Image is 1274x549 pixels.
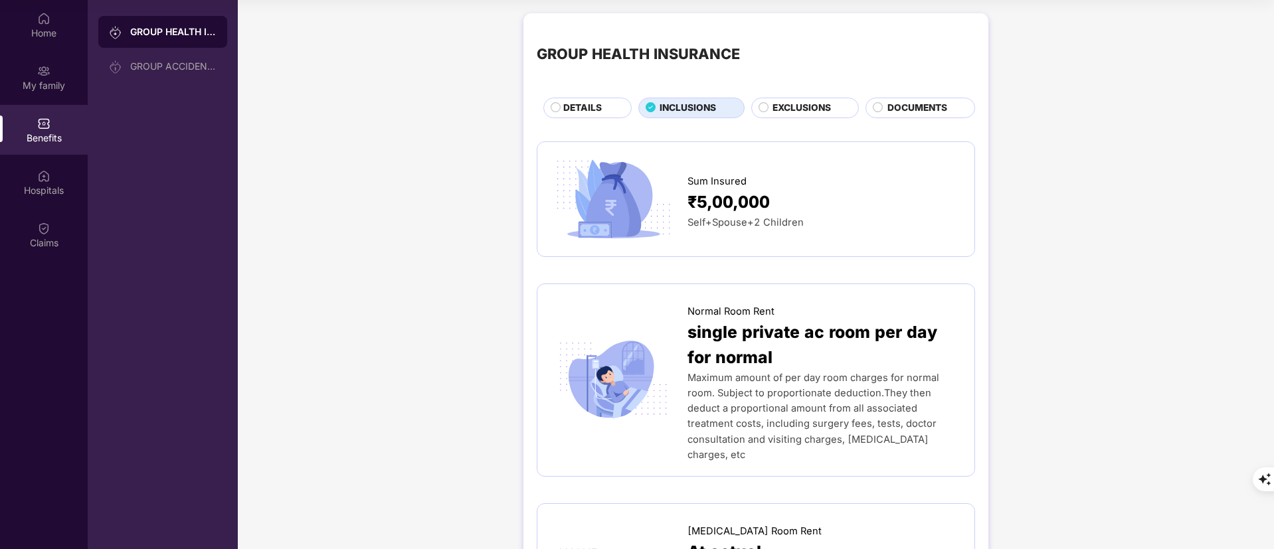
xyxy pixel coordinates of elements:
img: svg+xml;base64,PHN2ZyBpZD0iSG9zcGl0YWxzIiB4bWxucz0iaHR0cDovL3d3dy53My5vcmcvMjAwMC9zdmciIHdpZHRoPS... [37,169,50,183]
img: icon [551,336,676,424]
span: EXCLUSIONS [773,101,831,116]
span: DETAILS [563,101,602,116]
img: svg+xml;base64,PHN2ZyBpZD0iSG9tZSIgeG1sbnM9Imh0dHA6Ly93d3cudzMub3JnLzIwMDAvc3ZnIiB3aWR0aD0iMjAiIG... [37,12,50,25]
img: svg+xml;base64,PHN2ZyBpZD0iQmVuZWZpdHMiIHhtbG5zPSJodHRwOi8vd3d3LnczLm9yZy8yMDAwL3N2ZyIgd2lkdGg9Ij... [37,117,50,130]
span: Sum Insured [687,174,747,189]
div: GROUP HEALTH INSURANCE [130,25,217,39]
img: svg+xml;base64,PHN2ZyB3aWR0aD0iMjAiIGhlaWdodD0iMjAiIHZpZXdCb3g9IjAgMCAyMCAyMCIgZmlsbD0ibm9uZSIgeG... [109,26,122,39]
img: icon [551,155,676,243]
span: Maximum amount of per day room charges for normal room. Subject to proportionate deduction.They t... [687,372,939,460]
span: DOCUMENTS [887,101,947,116]
img: svg+xml;base64,PHN2ZyBpZD0iQ2xhaW0iIHhtbG5zPSJodHRwOi8vd3d3LnczLm9yZy8yMDAwL3N2ZyIgd2lkdGg9IjIwIi... [37,222,50,235]
span: Normal Room Rent [687,304,774,319]
span: ₹5,00,000 [687,189,770,215]
span: INCLUSIONS [660,101,716,116]
div: GROUP ACCIDENTAL INSURANCE [130,61,217,72]
img: svg+xml;base64,PHN2ZyB3aWR0aD0iMjAiIGhlaWdodD0iMjAiIHZpZXdCb3g9IjAgMCAyMCAyMCIgZmlsbD0ibm9uZSIgeG... [109,60,122,74]
span: single private ac room per day for normal [687,319,961,371]
div: GROUP HEALTH INSURANCE [537,42,740,65]
span: Self+Spouse+2 Children [687,216,804,228]
span: [MEDICAL_DATA] Room Rent [687,524,822,539]
img: svg+xml;base64,PHN2ZyB3aWR0aD0iMjAiIGhlaWdodD0iMjAiIHZpZXdCb3g9IjAgMCAyMCAyMCIgZmlsbD0ibm9uZSIgeG... [37,64,50,78]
